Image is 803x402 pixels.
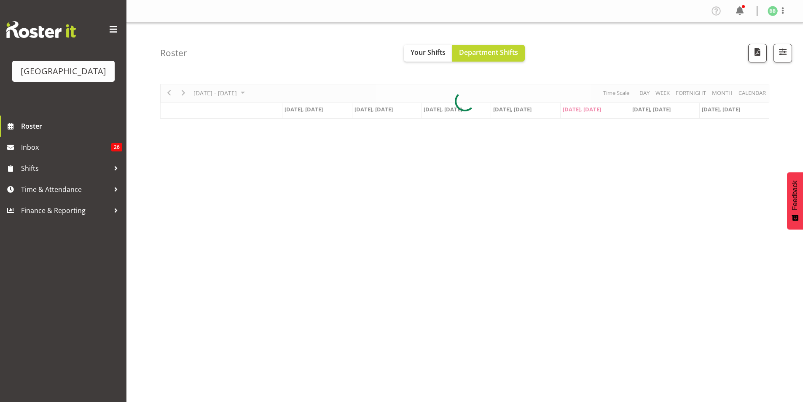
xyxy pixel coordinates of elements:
span: Finance & Reporting [21,204,110,217]
span: Inbox [21,141,111,154]
span: 26 [111,143,122,151]
button: Filter Shifts [773,44,792,62]
img: bailey-blomfield5517.jpg [768,6,778,16]
button: Feedback - Show survey [787,172,803,229]
img: Rosterit website logo [6,21,76,38]
button: Download a PDF of the roster according to the set date range. [748,44,767,62]
h4: Roster [160,48,187,58]
div: [GEOGRAPHIC_DATA] [21,65,106,78]
span: Your Shifts [411,48,446,57]
span: Feedback [791,181,799,210]
span: Roster [21,120,122,132]
button: Department Shifts [452,45,525,62]
span: Shifts [21,162,110,175]
span: Department Shifts [459,48,518,57]
span: Time & Attendance [21,183,110,196]
button: Your Shifts [404,45,452,62]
